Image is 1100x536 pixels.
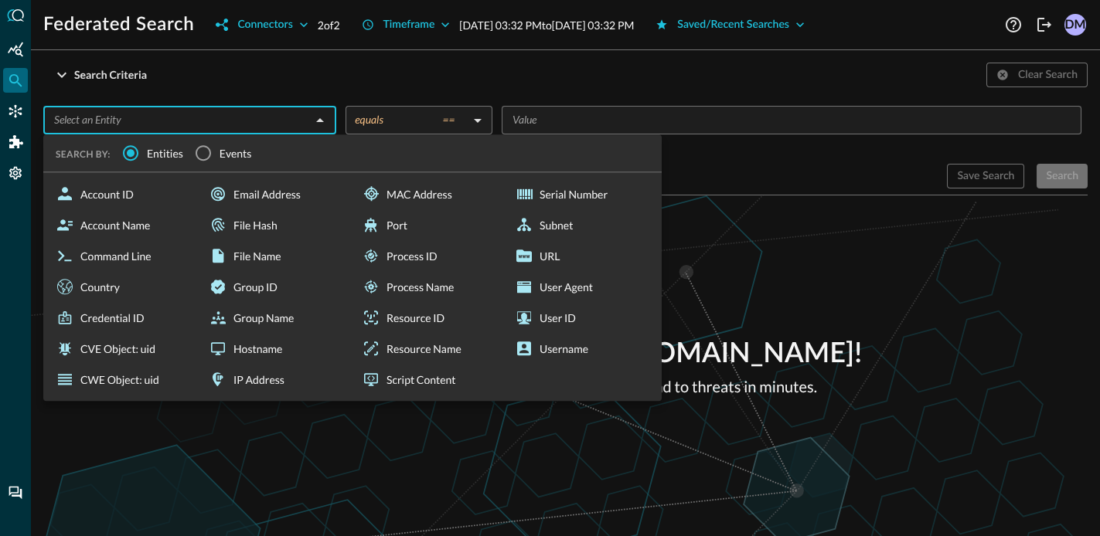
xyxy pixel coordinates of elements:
[3,161,28,185] div: Settings
[356,240,502,271] div: Process ID
[356,333,502,364] div: Resource Name
[509,209,656,240] div: Subnet
[1001,12,1026,37] button: Help
[203,178,349,209] div: Email Address
[203,333,349,364] div: Hostname
[1032,12,1057,37] button: Logout
[203,240,349,271] div: File Name
[356,271,502,302] div: Process Name
[43,12,194,37] h1: Federated Search
[49,333,196,364] div: CVE Object: uid
[356,364,502,395] div: Script Content
[318,17,340,33] p: 2 of 2
[646,12,814,37] button: Saved/Recent Searches
[43,63,156,87] button: Search Criteria
[147,145,183,161] span: Entities
[3,99,28,124] div: Connectors
[509,178,656,209] div: Serial Number
[3,37,28,62] div: Summary Insights
[203,271,349,302] div: Group ID
[356,209,502,240] div: Port
[56,148,111,160] span: SEARCH BY:
[49,240,196,271] div: Command Line
[49,364,196,395] div: CWE Object: uid
[442,113,455,127] span: ==
[509,240,656,271] div: URL
[356,178,502,209] div: MAC Address
[352,12,460,37] button: Timeframe
[677,15,789,35] div: Saved/Recent Searches
[49,178,196,209] div: Account ID
[49,271,196,302] div: Country
[203,302,349,333] div: Group Name
[309,110,331,131] button: Close
[49,302,196,333] div: Credential ID
[355,113,468,127] div: equals
[3,68,28,93] div: Federated Search
[49,209,196,240] div: Account Name
[509,271,656,302] div: User Agent
[509,302,656,333] div: User ID
[220,145,252,161] span: Events
[206,12,317,37] button: Connectors
[3,480,28,505] div: Chat
[4,130,29,154] div: Addons
[74,66,147,85] div: Search Criteria
[48,110,306,130] input: Select an Entity
[356,302,502,333] div: Resource ID
[509,333,656,364] div: Username
[203,209,349,240] div: File Hash
[459,17,634,33] p: [DATE] 03:32 PM to [DATE] 03:32 PM
[355,113,383,127] span: equals
[203,364,349,395] div: IP Address
[506,110,1074,130] input: Value
[1064,14,1086,36] div: DM
[237,15,292,35] div: Connectors
[383,15,435,35] div: Timeframe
